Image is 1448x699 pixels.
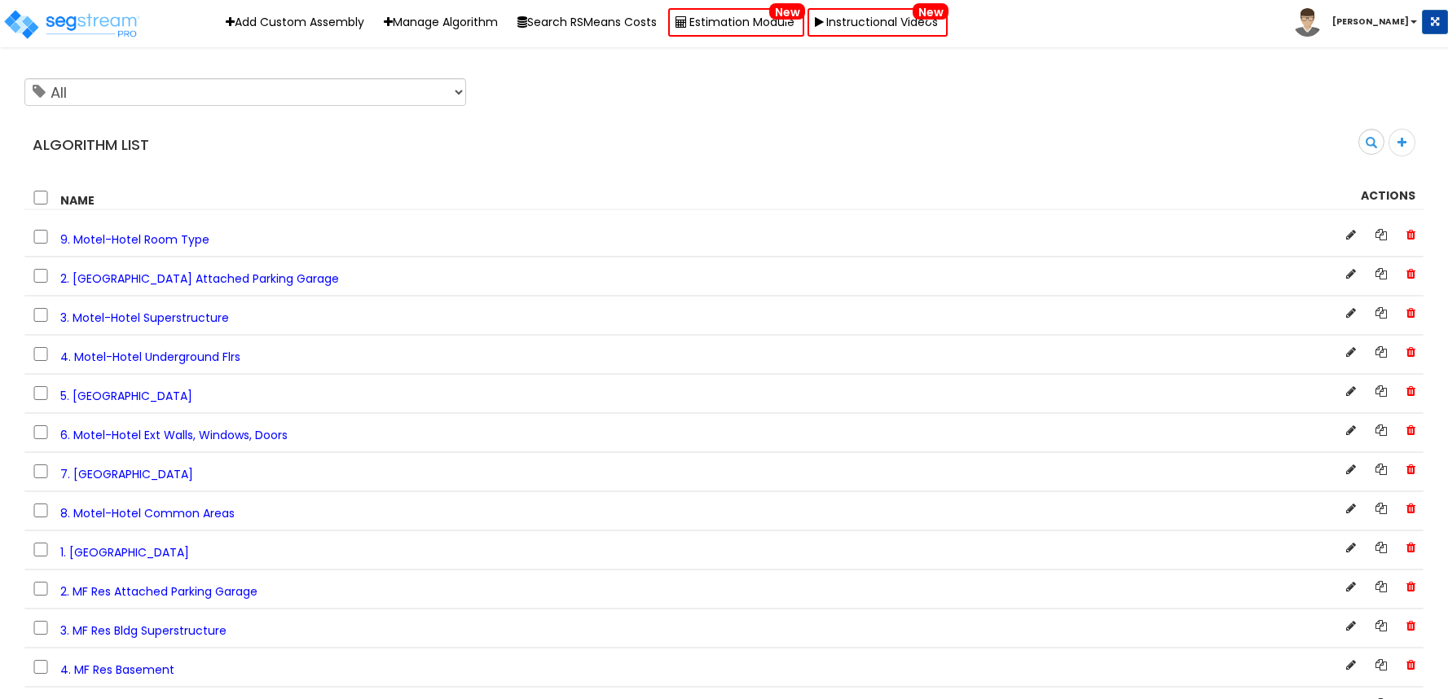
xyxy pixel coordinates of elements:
[1406,383,1415,399] span: Delete Asset Class
[1375,266,1387,282] a: Copy Algorithm
[60,270,339,287] span: 2. [GEOGRAPHIC_DATA] Attached Parking Garage
[668,8,804,37] a: Estimation ModuleNew
[33,137,712,153] h4: Algorithm List
[60,192,95,209] strong: Name
[1406,500,1415,517] span: Delete Asset Class
[1333,130,1384,157] input: search algorithm
[60,583,257,600] span: 2. MF Res Attached Parking Garage
[60,662,174,678] span: 4. MF Res Basement
[1406,539,1415,556] span: Delete Asset Class
[60,544,189,561] span: 1. [GEOGRAPHIC_DATA]
[1375,500,1387,517] a: Copy Algorithm
[60,349,240,365] span: 4. Motel-Hotel Underground Flrs
[60,427,288,443] span: 6. Motel-Hotel Ext Walls, Windows, Doors
[1375,618,1387,634] a: Copy Algorithm
[509,10,665,35] button: Search RSMeans Costs
[1406,266,1415,282] span: Delete Asset Class
[60,231,209,248] span: 9. Motel-Hotel Room Type
[60,466,193,482] span: 7. [GEOGRAPHIC_DATA]
[218,10,372,35] a: Add Custom Assembly
[1361,187,1415,204] strong: Actions
[60,505,235,521] span: 8. Motel-Hotel Common Areas
[24,78,466,106] select: Tags
[60,388,192,404] span: 5. [GEOGRAPHIC_DATA]
[60,310,229,326] span: 3. Motel-Hotel Superstructure
[1406,618,1415,634] span: Delete Asset Class
[1406,657,1415,673] span: Delete Asset Class
[1375,578,1387,595] a: Copy Algorithm
[1406,461,1415,477] span: Delete Asset Class
[913,3,948,20] span: New
[1406,226,1415,243] span: Delete Asset Class
[2,8,141,41] img: logo_pro_r.png
[808,8,948,37] a: Instructional VideosNew
[1375,344,1387,360] a: Copy Algorithm
[1332,15,1409,28] b: [PERSON_NAME]
[1375,657,1387,673] a: Copy Algorithm
[1375,305,1387,321] a: Copy Algorithm
[769,3,805,20] span: New
[1406,578,1415,595] span: Delete Asset Class
[1375,461,1387,477] a: Copy Algorithm
[1375,226,1387,243] a: Copy Algorithm
[60,622,227,639] span: 3. MF Res Bldg Superstructure
[1406,305,1415,321] span: Delete Asset Class
[1375,539,1387,556] a: Copy Algorithm
[1406,422,1415,438] span: Delete Asset Class
[376,10,506,35] a: Manage Algorithm
[1375,422,1387,438] a: Copy Algorithm
[1293,8,1322,37] img: avatar.png
[1375,383,1387,399] a: Copy Algorithm
[1406,344,1415,360] span: Delete Asset Class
